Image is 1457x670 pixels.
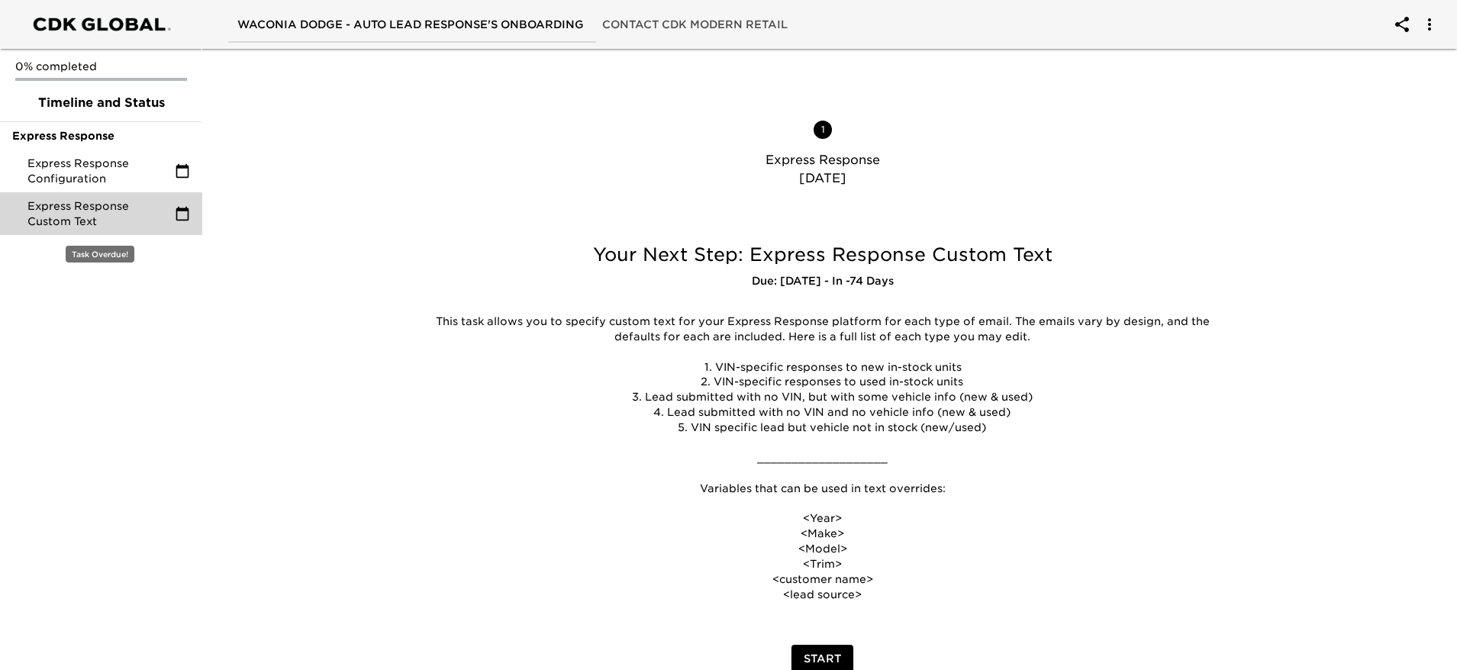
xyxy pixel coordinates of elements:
[429,511,1216,527] p: <Year>
[429,451,1216,466] p: ___________________
[429,588,1216,603] p: <lead source>
[12,94,190,112] span: Timeline and Status
[429,527,1216,542] p: <Make>
[804,649,841,668] span: Start
[27,156,175,186] span: Express Response Configuration
[602,15,788,34] span: Contact CDK Modern Retail
[445,390,1216,405] li: Lead submitted with no VIN, but with some vehicle info (new & used)
[417,273,1227,290] h6: Due: [DATE] - In -74 Days
[445,375,1216,390] li: VIN-specific responses to used in-stock units
[429,572,1216,588] p: <customer name>
[12,128,190,143] span: Express Response
[429,482,1216,497] p: Variables that can be used in text overrides:
[429,542,1216,557] p: <Model>
[445,420,1216,436] li: VIN specific lead but vehicle not in stock (new/used)
[445,405,1216,420] li: Lead submitted with no VIN and no vehicle info (new & used)
[417,243,1227,267] h5: Your Next Step: Express Response Custom Text
[820,124,824,135] text: 1
[442,169,1203,188] p: [DATE]
[237,15,584,34] span: Waconia Dodge - Auto Lead Response's Onboarding
[1411,6,1448,43] button: account of current user
[27,198,175,229] span: Express Response Custom Text
[442,151,1203,169] p: Express Response
[15,59,187,74] p: 0% completed
[429,557,1216,572] p: <Trim>
[429,314,1216,345] p: This task allows you to specify custom text for your Express Response platform for each type of e...
[1384,6,1420,43] button: account of current user
[445,360,1216,375] li: VIN-specific responses to new in-stock units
